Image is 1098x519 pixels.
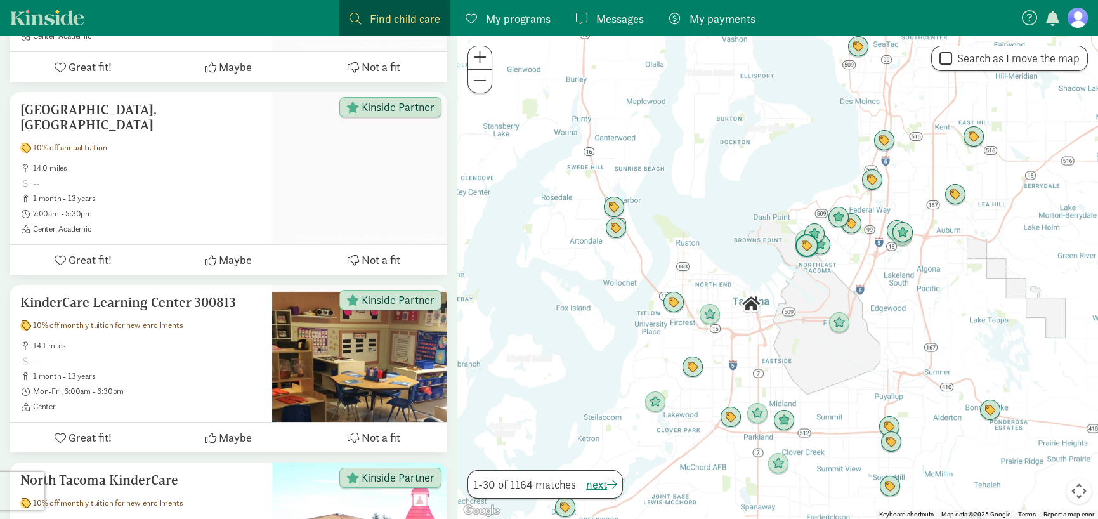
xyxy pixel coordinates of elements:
[690,10,755,27] span: My payments
[644,391,666,413] div: Click to see details
[828,207,849,228] div: Click to see details
[768,453,789,475] div: Click to see details
[699,304,721,325] div: Click to see details
[486,10,551,27] span: My programs
[33,320,183,331] span: 10% off monthly tuition for new enrollments
[773,410,795,431] div: Click to see details
[20,473,262,488] h5: North Tacoma KinderCare
[891,225,913,247] div: Click to see details
[682,357,703,378] div: Click to see details
[33,194,262,204] span: 1 month - 13 years
[69,251,112,268] span: Great fit!
[155,245,301,275] button: Maybe
[747,403,768,424] div: Click to see details
[840,213,862,235] div: Click to see details
[319,233,444,241] a: [GEOGRAPHIC_DATA], [GEOGRAPHIC_DATA]
[219,251,252,268] span: Maybe
[155,52,301,82] button: Maybe
[10,245,155,275] button: Great fit!
[804,223,825,245] div: Click to see details
[362,58,400,76] span: Not a fit
[10,423,155,452] button: Great fit!
[963,126,984,148] div: Click to see details
[362,251,400,268] span: Not a fit
[879,476,901,497] div: Click to see details
[370,10,440,27] span: Find child care
[301,245,447,275] button: Not a fit
[10,10,84,25] a: Kinside
[10,52,155,82] button: Great fit!
[33,371,262,381] span: 1 month - 13 years
[33,224,262,234] span: Center, Academic
[720,407,742,428] div: Click to see details
[603,197,625,218] div: Click to see details
[596,10,644,27] span: Messages
[219,58,252,76] span: Maybe
[33,402,262,412] span: Center
[69,58,112,76] span: Great fit!
[33,209,262,219] span: 7:00am - 5:30pm
[33,143,107,153] span: 10% off annual tuition
[873,130,895,152] div: Click to see details
[219,429,252,446] span: Maybe
[69,429,112,446] span: Great fit!
[362,102,435,113] span: Kinside Partner
[605,218,627,239] div: Click to see details
[362,472,435,483] span: Kinside Partner
[861,169,883,191] div: Click to see details
[886,220,908,242] div: Click to see details
[294,230,447,244] span: Photo by
[155,423,301,452] button: Maybe
[941,511,1010,518] span: Map data ©2025 Google
[33,498,183,508] span: 10% off monthly tuition for new enrollments
[1066,478,1092,504] button: Map camera controls
[461,503,502,519] img: Google
[880,431,902,453] div: Click to see details
[319,40,444,48] a: [GEOGRAPHIC_DATA], [GEOGRAPHIC_DATA]
[879,510,934,519] button: Keyboard shortcuts
[847,36,869,58] div: Click to see details
[828,312,850,334] div: Click to see details
[795,234,819,258] div: Click to see details
[301,423,447,452] button: Not a fit
[586,476,617,493] button: next
[879,416,900,438] div: Click to see details
[1043,511,1094,518] a: Report a map error
[33,341,262,351] span: 14.1 miles
[461,503,502,519] a: Open this area in Google Maps (opens a new window)
[979,400,1001,421] div: Click to see details
[33,163,262,173] span: 14.0 miles
[473,476,576,493] span: 1-30 of 1164 matches
[301,52,447,82] button: Not a fit
[740,293,762,315] div: Click to see details
[20,102,262,133] h5: [GEOGRAPHIC_DATA], [GEOGRAPHIC_DATA]
[952,51,1080,66] label: Search as I move the map
[33,386,262,397] span: Mon-Fri, 6:00am - 6:30pm
[809,234,831,256] div: Click to see details
[362,294,435,306] span: Kinside Partner
[1018,511,1036,518] a: Terms (opens in new tab)
[20,295,262,310] h5: KinderCare Learning Center 300813
[944,184,966,206] div: Click to see details
[892,222,913,244] div: Click to see details
[795,230,816,251] div: Click to see details
[33,31,262,41] span: Center, Academic
[362,429,400,446] span: Not a fit
[663,292,684,313] div: Click to see details
[294,37,447,51] span: Photo by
